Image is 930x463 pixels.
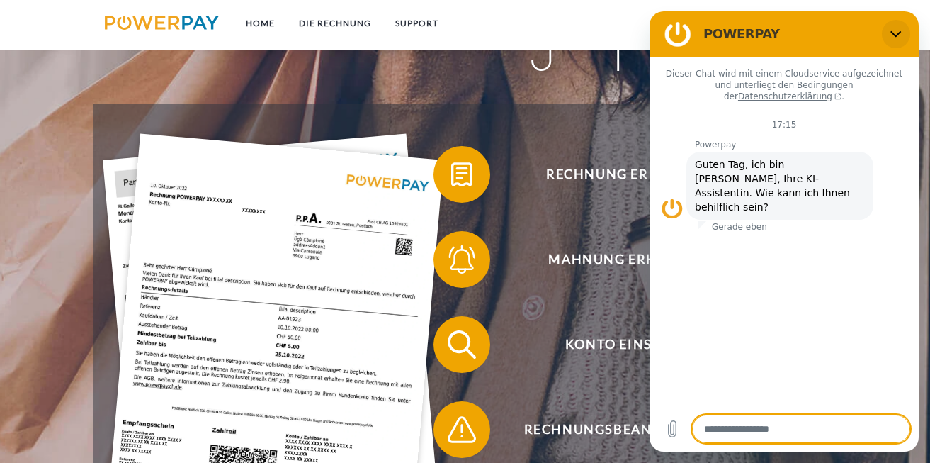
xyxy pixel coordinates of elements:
[454,401,801,458] span: Rechnungsbeanstandung
[752,11,796,36] a: agb
[444,157,480,192] img: qb_bill.svg
[454,231,801,288] span: Mahnung erhalten?
[433,146,802,203] button: Rechnung erhalten?
[105,16,219,30] img: logo-powerpay.svg
[433,231,802,288] button: Mahnung erhalten?
[444,412,480,447] img: qb_warning.svg
[444,242,480,277] img: qb_bell.svg
[287,11,383,36] a: DIE RECHNUNG
[433,401,802,458] button: Rechnungsbeanstandung
[433,316,802,373] button: Konto einsehen
[650,11,919,452] iframe: Messaging-Fenster
[234,11,287,36] a: Home
[454,316,801,373] span: Konto einsehen
[444,327,480,362] img: qb_search.svg
[383,11,450,36] a: SUPPORT
[454,146,801,203] span: Rechnung erhalten?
